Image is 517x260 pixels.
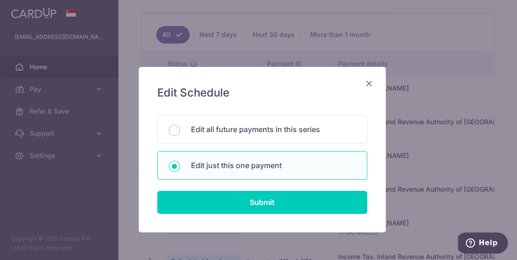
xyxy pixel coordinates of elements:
[191,124,356,135] p: Edit all future payments in this series
[157,85,367,100] h5: Edit Schedule
[363,78,375,89] button: Close
[458,232,508,255] iframe: Opens a widget where you can find more information
[157,191,367,214] input: Submit
[191,160,356,171] p: Edit just this one payment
